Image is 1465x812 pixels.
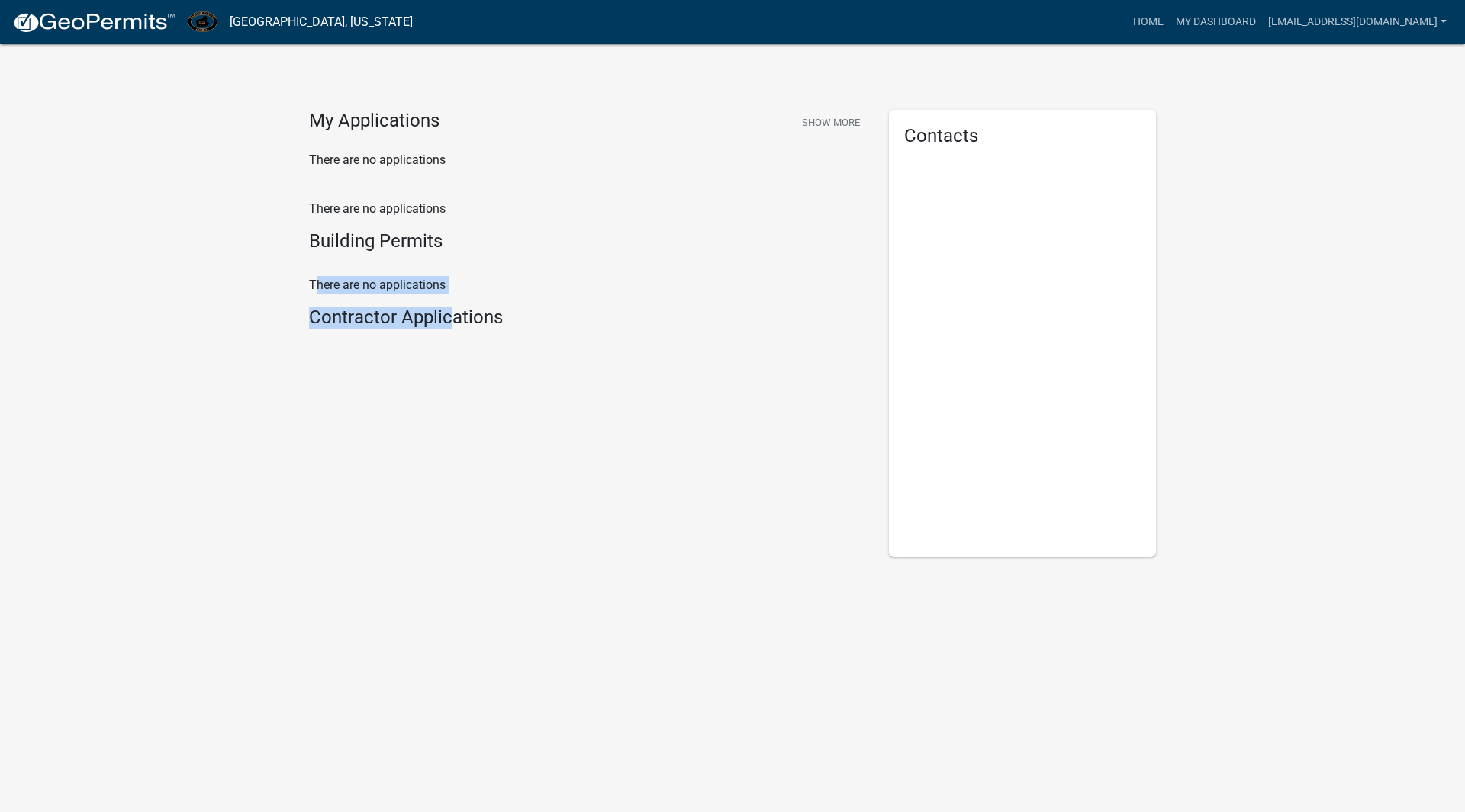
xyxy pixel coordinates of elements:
[188,11,217,32] img: Carroll County, Georgia
[1170,8,1262,37] a: My Dashboard
[309,307,866,335] wm-workflow-list-section: Contractor Applications
[309,200,866,218] p: There are no applications
[904,125,1141,147] h5: Contacts
[309,307,866,329] h4: Contractor Applications
[309,276,866,294] p: There are no applications
[309,230,866,252] h4: Building Permits
[309,151,866,169] p: There are no applications
[230,9,413,35] a: [GEOGRAPHIC_DATA], [US_STATE]
[1262,8,1453,37] a: [EMAIL_ADDRESS][DOMAIN_NAME]
[1127,8,1170,37] a: Home
[309,110,439,133] h4: My Applications
[796,110,866,135] button: Show More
